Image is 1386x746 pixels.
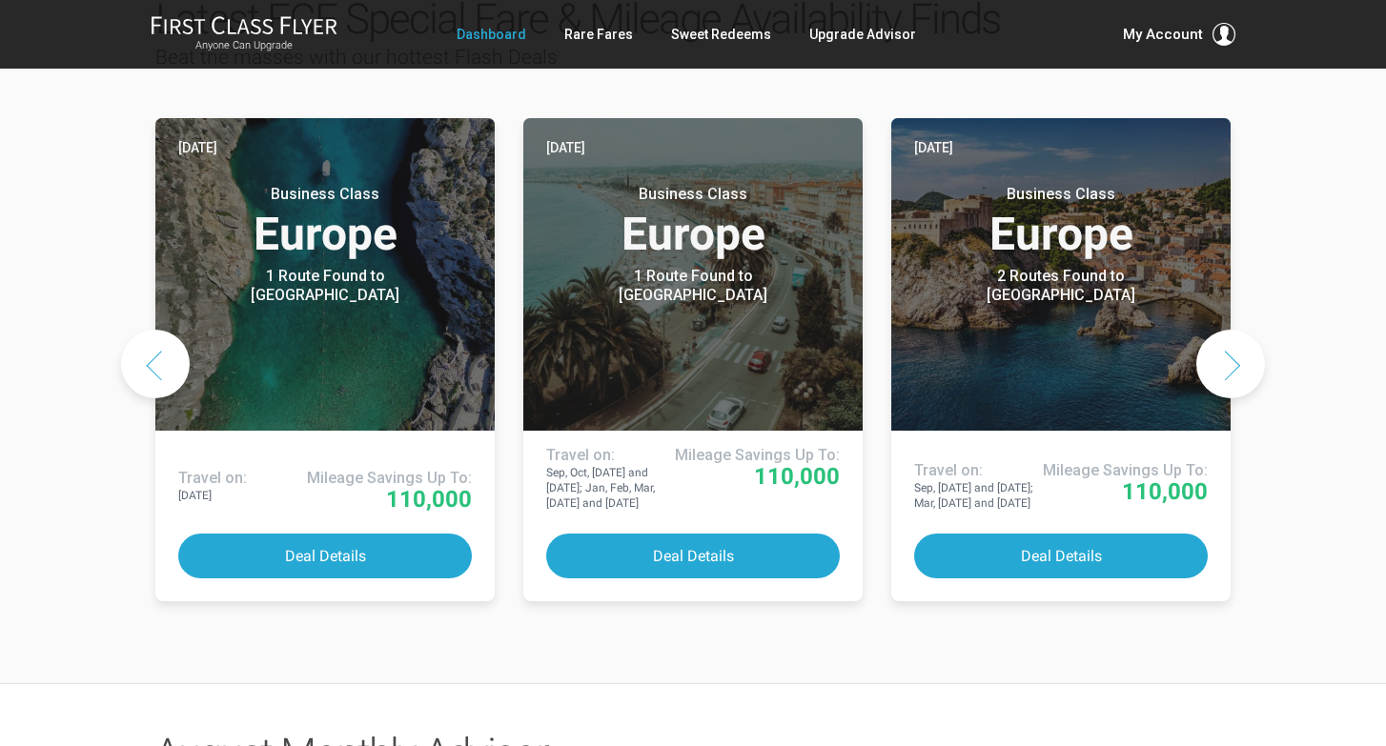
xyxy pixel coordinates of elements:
[914,185,1208,257] h3: Europe
[914,137,953,158] time: [DATE]
[942,185,1180,204] small: Business Class
[206,267,444,305] div: 1 Route Found to [GEOGRAPHIC_DATA]
[574,185,812,204] small: Business Class
[914,534,1208,578] button: Deal Details
[151,15,337,53] a: First Class FlyerAnyone Can Upgrade
[151,15,337,35] img: First Class Flyer
[121,330,190,398] button: Previous slide
[523,118,863,601] a: [DATE] Business ClassEurope 1 Route Found to [GEOGRAPHIC_DATA] Use These Miles / Points: Travel o...
[546,185,840,257] h3: Europe
[1123,23,1235,46] button: My Account
[564,17,633,51] a: Rare Fares
[809,17,916,51] a: Upgrade Advisor
[574,267,812,305] div: 1 Route Found to [GEOGRAPHIC_DATA]
[1196,330,1265,398] button: Next slide
[178,534,472,578] button: Deal Details
[155,46,558,69] span: Beat the masses with our hottest Flash Deals
[891,118,1231,601] a: [DATE] Business ClassEurope 2 Routes Found to [GEOGRAPHIC_DATA] Use These Miles / Points: Travel ...
[546,534,840,578] button: Deal Details
[178,137,217,158] time: [DATE]
[1123,23,1203,46] span: My Account
[151,39,337,52] small: Anyone Can Upgrade
[155,118,495,601] a: [DATE] Business ClassEurope 1 Route Found to [GEOGRAPHIC_DATA] Use These Miles / Points: Travel o...
[942,267,1180,305] div: 2 Routes Found to [GEOGRAPHIC_DATA]
[671,17,771,51] a: Sweet Redeems
[546,137,585,158] time: [DATE]
[457,17,526,51] a: Dashboard
[206,185,444,204] small: Business Class
[178,185,472,257] h3: Europe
